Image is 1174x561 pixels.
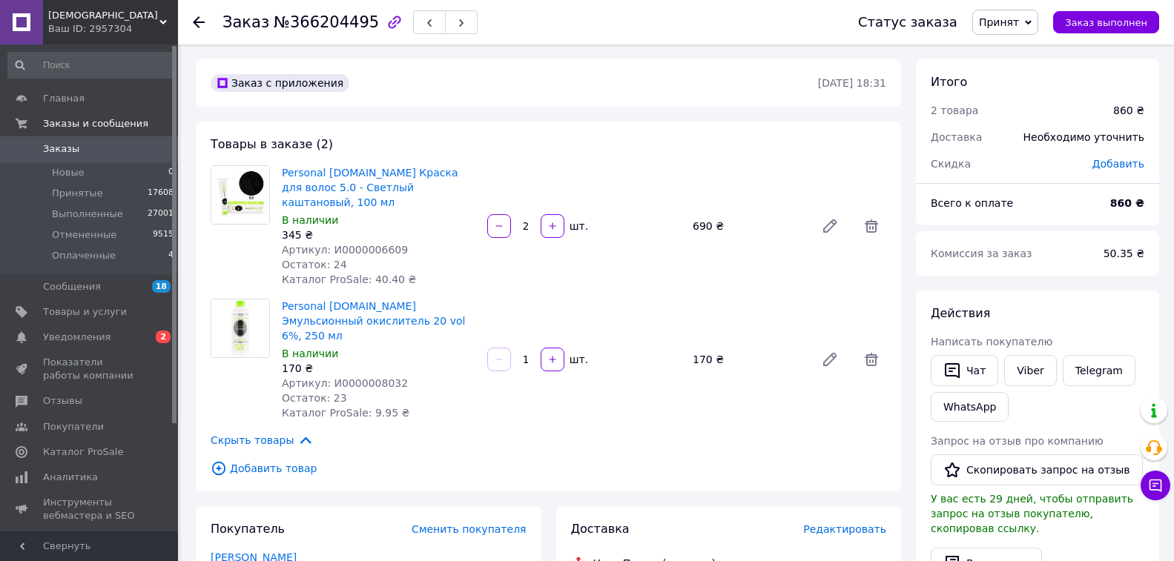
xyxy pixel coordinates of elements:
span: Редактировать [803,523,886,535]
span: В наличии [282,348,338,359]
span: 18 [152,280,171,293]
span: Отмененные [52,228,116,242]
div: Ваш ID: 2957304 [48,22,178,36]
div: Вернуться назад [193,15,205,30]
a: Telegram [1063,355,1135,386]
span: Артикул: И0000006609 [282,244,408,256]
div: 170 ₴ [687,349,809,370]
div: 860 ₴ [1113,103,1144,118]
span: Заказы [43,142,79,156]
span: Заказ [222,13,269,31]
img: Personal be.ONE Эмульсионный окислитель 20 vol 6%, 250 мл [211,299,269,357]
button: Заказ выполнен [1053,11,1159,33]
button: Чат [931,355,998,386]
div: 690 ₴ [687,216,809,236]
span: Заказы и сообщения [43,117,148,130]
span: Сообщения [43,280,101,293]
span: Покупатель [211,522,285,536]
span: 0 [168,166,174,179]
div: 345 ₴ [282,228,475,242]
span: Товары в заказе (2) [211,137,333,151]
span: У вас есть 29 дней, чтобы отправить запрос на отзыв покупателю, скопировав ссылку. [931,493,1133,534]
span: 2 товара [931,104,978,116]
button: Чат с покупателем [1141,471,1170,500]
span: Всего к оплате [931,197,1013,209]
span: Уведомления [43,331,111,344]
span: Действия [931,306,990,320]
span: 4 [168,249,174,262]
div: Необходимо уточнить [1015,121,1153,153]
a: WhatsApp [931,392,1009,422]
span: Новые [52,166,85,179]
span: В наличии [282,214,338,226]
span: №366204495 [274,13,379,31]
a: Редактировать [815,211,845,241]
span: Оплаченные [52,249,116,262]
span: Каталог ProSale: 9.95 ₴ [282,407,409,419]
span: Аналитика [43,471,98,484]
div: Статус заказа [858,15,957,30]
span: Инструменты вебмастера и SEO [43,496,137,522]
span: Харизма [48,9,159,22]
span: Главная [43,92,85,105]
span: Принятые [52,187,103,200]
span: 9515 [153,228,174,242]
span: 27001 [148,208,174,221]
span: Доставка [931,131,982,143]
span: Удалить [857,345,886,374]
button: Скопировать запрос на отзыв [931,454,1143,485]
span: Принят [979,16,1019,28]
span: Запрос на отзыв про компанию [931,435,1104,447]
div: шт. [566,219,590,233]
span: Добавить [1092,158,1144,170]
span: Добавить товар [211,460,886,477]
span: Отзывы [43,394,82,408]
b: 860 ₴ [1110,197,1144,209]
span: Написать покупателю [931,336,1052,348]
span: Скидка [931,158,971,170]
span: Каталог ProSale [43,445,123,459]
span: Удалить [857,211,886,241]
input: Поиск [7,52,175,79]
span: Артикул: И0000008032 [282,377,408,389]
a: Personal [DOMAIN_NAME] Эмульсионный окислитель 20 vol 6%, 250 мл [282,300,465,342]
span: Заказ выполнен [1065,17,1147,28]
span: Остаток: 24 [282,259,347,270]
span: Доставка [571,522,630,536]
span: Итого [931,75,967,89]
span: Выполненные [52,208,123,221]
span: Покупатели [43,420,104,434]
a: Viber [1004,355,1056,386]
a: Personal [DOMAIN_NAME] Краска для волос 5.0 - Светлый каштановый, 100 мл [282,167,458,208]
span: Сменить покупателя [412,523,526,535]
div: 170 ₴ [282,361,475,376]
time: [DATE] 18:31 [818,77,886,89]
span: Комиссия за заказ [931,248,1032,259]
img: Personal be.ONE Краска для волос 5.0 - Светлый каштановый, 100 мл [211,166,269,224]
div: Заказ с приложения [211,74,349,92]
span: 2 [156,331,171,343]
span: Скрыть товары [211,432,314,448]
span: Остаток: 23 [282,392,347,404]
span: Показатели работы компании [43,356,137,382]
a: Редактировать [815,345,845,374]
div: шт. [566,352,590,367]
span: 50.35 ₴ [1104,248,1144,259]
span: 17608 [148,187,174,200]
span: Каталог ProSale: 40.40 ₴ [282,273,416,285]
span: Товары и услуги [43,305,127,319]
